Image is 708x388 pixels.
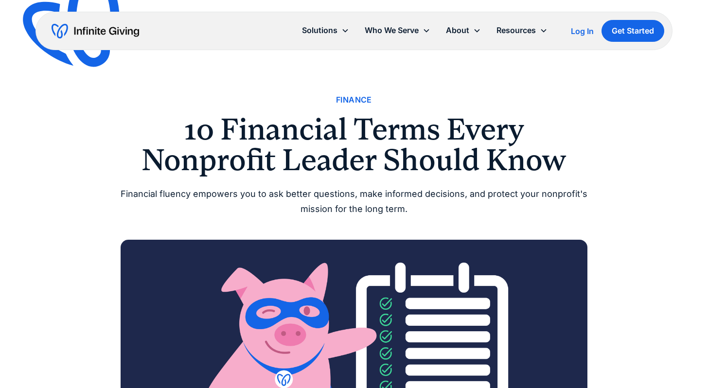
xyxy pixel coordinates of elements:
[571,25,594,37] a: Log In
[446,24,469,37] div: About
[571,27,594,35] div: Log In
[602,20,664,42] a: Get Started
[121,187,587,216] div: Financial fluency empowers you to ask better questions, make informed decisions, and protect your...
[438,20,489,41] div: About
[302,24,337,37] div: Solutions
[294,20,357,41] div: Solutions
[121,114,587,175] h1: 10 Financial Terms Every Nonprofit Leader Should Know
[336,93,372,106] a: Finance
[489,20,555,41] div: Resources
[496,24,536,37] div: Resources
[357,20,438,41] div: Who We Serve
[365,24,419,37] div: Who We Serve
[52,23,139,39] a: home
